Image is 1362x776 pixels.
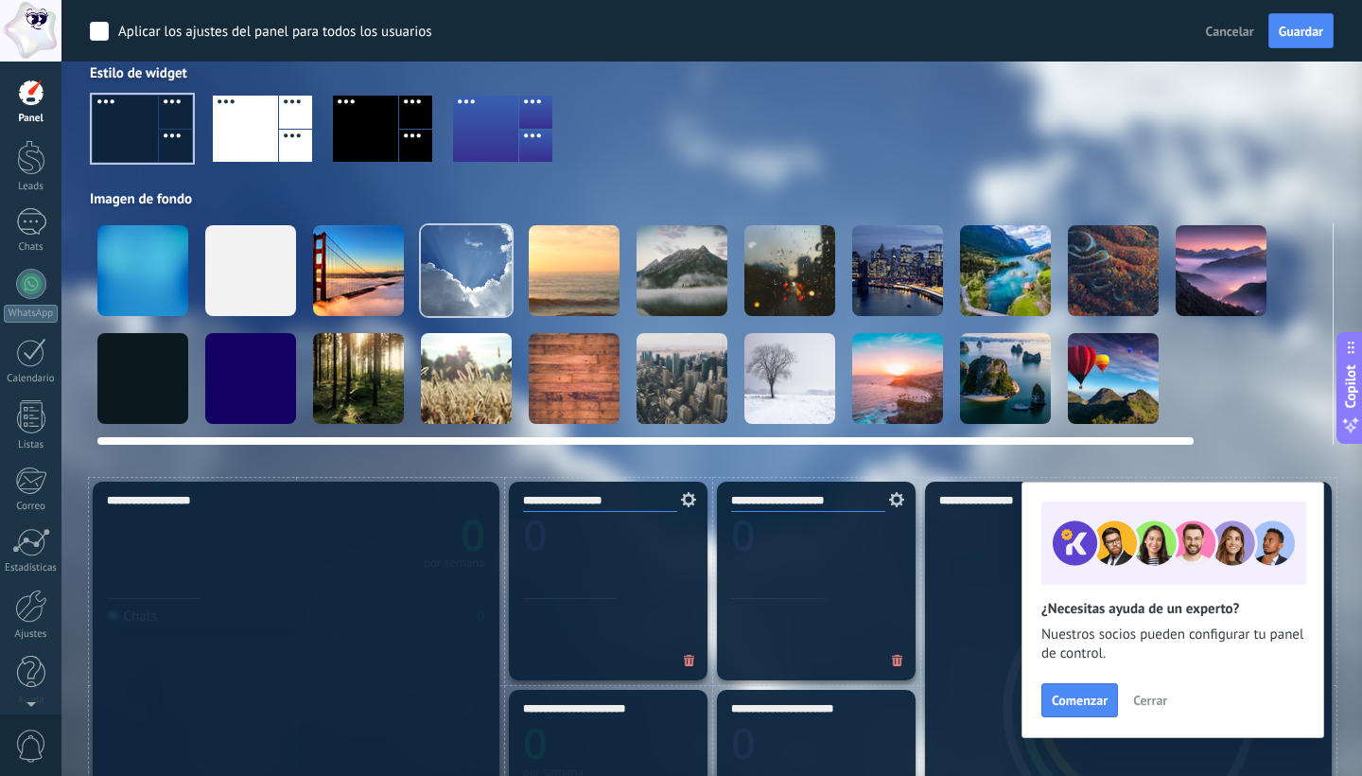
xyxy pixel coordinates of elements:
span: Guardar [1279,25,1323,38]
button: Comenzar [1041,683,1118,717]
span: Comenzar [1052,694,1108,707]
div: Correo [4,501,59,513]
h2: ¿Necesitas ayuda de un experto? [1041,600,1304,618]
div: Listas [4,439,59,451]
div: WhatsApp [4,305,58,323]
span: Nuestros socios pueden configurar tu panel de control. [1041,626,1304,663]
div: Panel [4,113,59,125]
div: Imagen de fondo [90,190,1334,208]
button: Cancelar [1198,17,1262,45]
button: Cerrar [1125,686,1176,714]
button: Guardar [1268,13,1334,49]
div: Aplicar los ajustes del panel para todos los usuarios [118,23,432,42]
span: Cancelar [1206,23,1254,40]
span: Copilot [1341,365,1360,409]
div: Estadísticas [4,562,59,574]
span: Cerrar [1133,694,1167,707]
div: Ajustes [4,628,59,641]
div: Chats [4,241,59,254]
div: Estilo de widget [90,64,1334,82]
div: Calendario [4,373,59,385]
div: Leads [4,181,59,193]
